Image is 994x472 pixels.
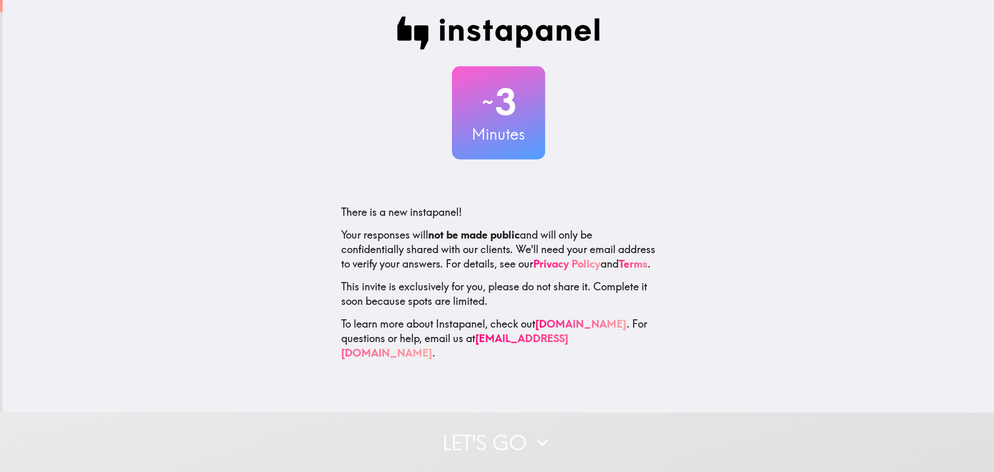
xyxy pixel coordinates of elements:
[619,257,648,270] a: Terms
[341,332,568,359] a: [EMAIL_ADDRESS][DOMAIN_NAME]
[397,17,600,50] img: Instapanel
[341,228,656,271] p: Your responses will and will only be confidentially shared with our clients. We'll need your emai...
[480,86,495,117] span: ~
[428,228,520,241] b: not be made public
[341,205,462,218] span: There is a new instapanel!
[341,317,656,360] p: To learn more about Instapanel, check out . For questions or help, email us at .
[533,257,601,270] a: Privacy Policy
[452,81,545,123] h2: 3
[452,123,545,145] h3: Minutes
[341,279,656,308] p: This invite is exclusively for you, please do not share it. Complete it soon because spots are li...
[535,317,626,330] a: [DOMAIN_NAME]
